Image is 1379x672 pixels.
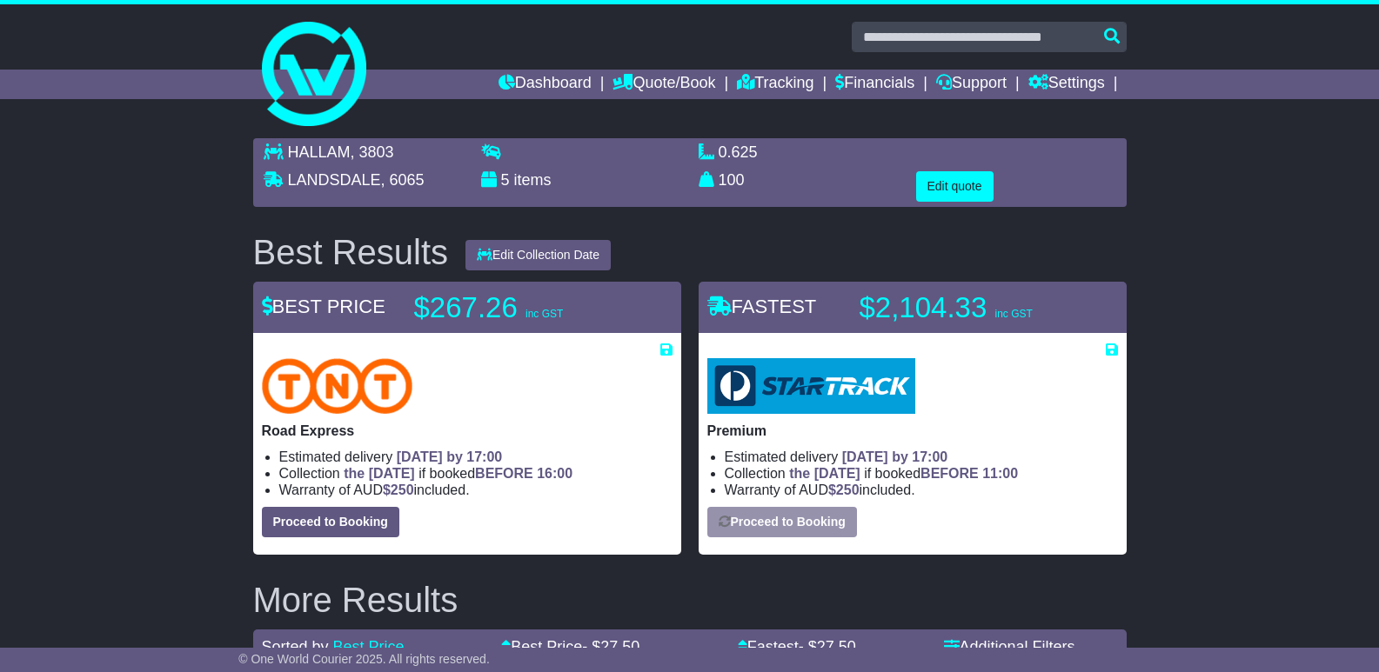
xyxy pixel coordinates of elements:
span: LANDSDALE [288,171,381,189]
li: Warranty of AUD included. [279,482,673,498]
span: 0.625 [719,143,758,161]
span: if booked [344,466,572,481]
span: © One World Courier 2025. All rights reserved. [238,652,490,666]
a: Fastest- $27.50 [738,638,856,655]
a: Additional Filters [944,638,1075,655]
span: BEST PRICE [262,296,385,317]
a: Tracking [737,70,813,99]
a: Best Price [333,638,405,655]
li: Warranty of AUD included. [725,482,1118,498]
span: inc GST [994,308,1032,320]
li: Estimated delivery [725,449,1118,465]
a: Settings [1028,70,1105,99]
a: Best Price- $27.50 [501,638,639,655]
span: [DATE] by 17:00 [842,449,948,464]
span: - $ [799,638,856,655]
p: $267.26 [414,290,632,325]
span: 27.50 [600,638,639,655]
span: Sorted by [262,638,329,655]
li: Estimated delivery [279,449,673,465]
span: the [DATE] [789,466,860,481]
li: Collection [725,465,1118,482]
span: 16:00 [537,466,572,481]
span: 5 [501,171,510,189]
span: 250 [391,482,414,497]
span: items [514,171,552,189]
span: 27.50 [817,638,856,655]
h2: More Results [253,581,1127,619]
span: the [DATE] [344,466,414,481]
div: Best Results [244,233,458,271]
p: Premium [707,422,1118,439]
a: Support [936,70,1007,99]
li: Collection [279,465,673,482]
span: $ [828,482,860,497]
span: inc GST [525,308,563,320]
span: 250 [836,482,860,497]
img: TNT Domestic: Road Express [262,358,413,414]
span: FASTEST [707,296,817,317]
span: HALLAM [288,143,351,161]
span: [DATE] by 17:00 [397,449,503,464]
p: Road Express [262,422,673,439]
button: Proceed to Booking [262,507,399,537]
span: 100 [719,171,745,189]
span: , 6065 [381,171,425,189]
a: Quote/Book [613,70,715,99]
button: Edit quote [916,171,994,202]
span: - $ [582,638,639,655]
button: Proceed to Booking [707,507,857,537]
span: , 3803 [351,143,394,161]
span: BEFORE [475,466,533,481]
span: $ [383,482,414,497]
span: BEFORE [920,466,979,481]
span: 11:00 [982,466,1018,481]
p: $2,104.33 [860,290,1077,325]
img: StarTrack: Premium [707,358,915,414]
a: Financials [835,70,914,99]
span: if booked [789,466,1018,481]
a: Dashboard [499,70,592,99]
button: Edit Collection Date [465,240,611,270]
